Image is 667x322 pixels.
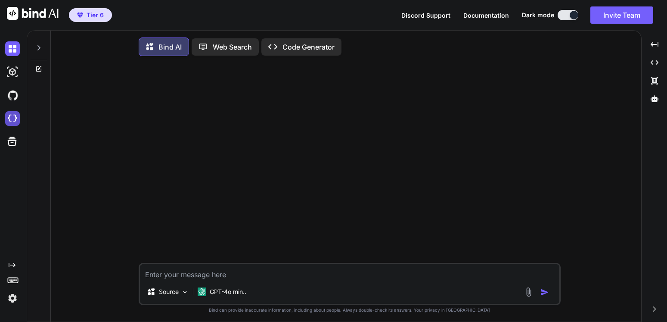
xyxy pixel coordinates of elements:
[181,288,189,296] img: Pick Models
[77,13,83,18] img: premium
[5,291,20,306] img: settings
[401,11,450,20] button: Discord Support
[5,88,20,103] img: githubDark
[198,288,206,296] img: GPT-4o mini
[524,287,534,297] img: attachment
[5,111,20,126] img: cloudideIcon
[463,11,509,20] button: Documentation
[522,11,554,19] span: Dark mode
[5,41,20,56] img: darkChat
[282,42,335,52] p: Code Generator
[540,288,549,297] img: icon
[139,307,561,313] p: Bind can provide inaccurate information, including about people. Always double-check its answers....
[590,6,653,24] button: Invite Team
[69,8,112,22] button: premiumTier 6
[213,42,252,52] p: Web Search
[401,12,450,19] span: Discord Support
[463,12,509,19] span: Documentation
[158,42,182,52] p: Bind AI
[87,11,104,19] span: Tier 6
[210,288,246,296] p: GPT-4o min..
[5,65,20,79] img: darkAi-studio
[7,7,59,20] img: Bind AI
[159,288,179,296] p: Source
